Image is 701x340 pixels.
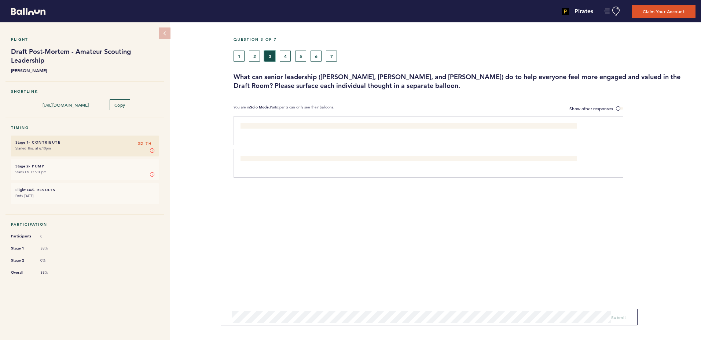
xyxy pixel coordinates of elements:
span: 3D 7H [138,140,152,147]
span: 8 [40,234,62,239]
button: Copy [110,99,130,110]
span: Stage 2 [11,257,33,264]
h6: - Pump [15,164,154,169]
button: 5 [295,51,306,62]
p: You are in Participants can only see their balloons. [234,105,334,112]
h5: Flight [11,37,159,42]
button: Submit [611,314,626,321]
span: Participants [11,233,33,240]
h6: - Results [15,188,154,192]
button: 7 [326,51,337,62]
span: Show other responses [569,106,613,111]
span: Copy [114,102,125,108]
span: 0% [40,258,62,263]
small: Stage 1 [15,140,29,145]
h5: Question 3 of 7 [234,37,696,42]
button: 2 [249,51,260,62]
span: [DATE] head to head votes were done with national and regional supervisor in real time. Player A ... [241,156,513,162]
span: Submit [611,314,626,320]
button: 6 [311,51,322,62]
a: Balloon [5,7,45,15]
small: Flight End [15,188,33,192]
h5: Participation [11,222,159,227]
time: Started Thu. at 6:10pm [15,146,51,151]
time: Ends [DATE] [15,193,33,198]
span: Stage 1 [11,245,33,252]
h5: Shortlink [11,89,159,94]
span: For the Area Scouts, bring them physically closer in to the “horseshoe” once they arrive. It seem... [241,124,481,130]
button: Claim Your Account [632,5,696,18]
h6: - Contribute [15,140,154,145]
b: [PERSON_NAME] [11,67,159,74]
h3: What can senior leadership ([PERSON_NAME], [PERSON_NAME], and [PERSON_NAME]) do to help everyone ... [234,73,696,90]
button: 1 [234,51,245,62]
svg: Balloon [11,8,45,15]
span: 38% [40,246,62,251]
button: Manage Account [604,7,621,16]
h4: Pirates [575,7,593,16]
h1: Draft Post-Mortem - Amateur Scouting Leadership [11,47,159,65]
button: 3 [264,51,275,62]
b: Solo Mode. [250,105,270,110]
small: Stage 2 [15,164,29,169]
time: Starts Fri. at 5:00pm [15,170,47,174]
button: 4 [280,51,291,62]
h5: Timing [11,125,159,130]
span: 38% [40,270,62,275]
span: Overall [11,269,33,276]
